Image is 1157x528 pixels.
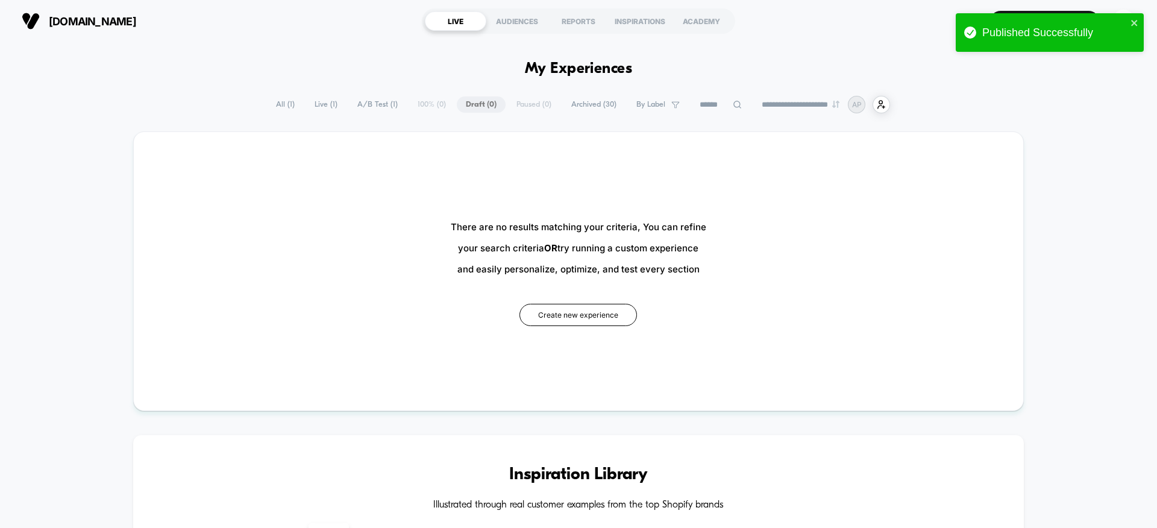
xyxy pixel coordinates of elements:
h1: My Experiences [525,60,633,78]
h4: Illustrated through real customer examples from the top Shopify brands [169,500,988,511]
img: end [832,101,839,108]
span: By Label [636,100,665,109]
span: There are no results matching your criteria, You can refine your search criteria try running a cu... [451,216,706,280]
span: [DOMAIN_NAME] [49,15,136,28]
p: AP [852,100,862,109]
div: LIVE [425,11,486,31]
div: AUDIENCES [486,11,548,31]
span: A/B Test ( 1 ) [348,96,407,113]
h3: Inspiration Library [169,465,988,485]
b: OR [544,242,557,254]
div: INSPIRATIONS [609,11,671,31]
span: All ( 1 ) [267,96,304,113]
div: AP [1112,10,1135,33]
div: Published Successfully [982,27,1127,39]
button: close [1130,18,1139,30]
img: Visually logo [22,12,40,30]
div: REPORTS [548,11,609,31]
button: AP [1108,9,1139,34]
div: ACADEMY [671,11,732,31]
span: Live ( 1 ) [306,96,346,113]
button: Create new experience [519,304,637,326]
span: Archived ( 30 ) [562,96,626,113]
button: [DOMAIN_NAME] [18,11,140,31]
